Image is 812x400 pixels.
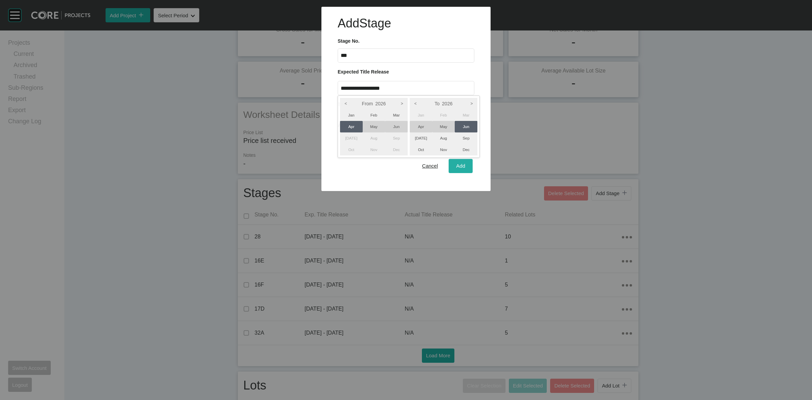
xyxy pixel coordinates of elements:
li: May [363,121,385,132]
li: Sep [385,132,408,144]
i: > [396,98,408,109]
li: Aug [363,132,385,144]
li: Mar [455,109,477,121]
li: [DATE] [340,132,363,144]
li: [DATE] [410,132,432,144]
i: < [340,98,352,109]
li: Nov [363,144,385,155]
li: Mar [385,109,408,121]
li: Jun [455,121,477,132]
li: Nov [432,144,455,155]
li: Dec [455,144,477,155]
li: May [432,121,455,132]
label: 2026 [340,98,408,109]
label: 2026 [410,98,477,109]
li: Feb [432,109,455,121]
li: Jan [340,109,363,121]
li: Jun [385,121,408,132]
li: Oct [340,144,363,155]
b: From [362,101,373,106]
li: Sep [455,132,477,144]
li: Jan [410,109,432,121]
li: Oct [410,144,432,155]
b: To [435,101,440,106]
li: Apr [410,121,432,132]
li: Apr [340,121,363,132]
li: Dec [385,144,408,155]
li: Aug [432,132,455,144]
i: > [466,98,477,109]
li: Feb [363,109,385,121]
i: < [410,98,421,109]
